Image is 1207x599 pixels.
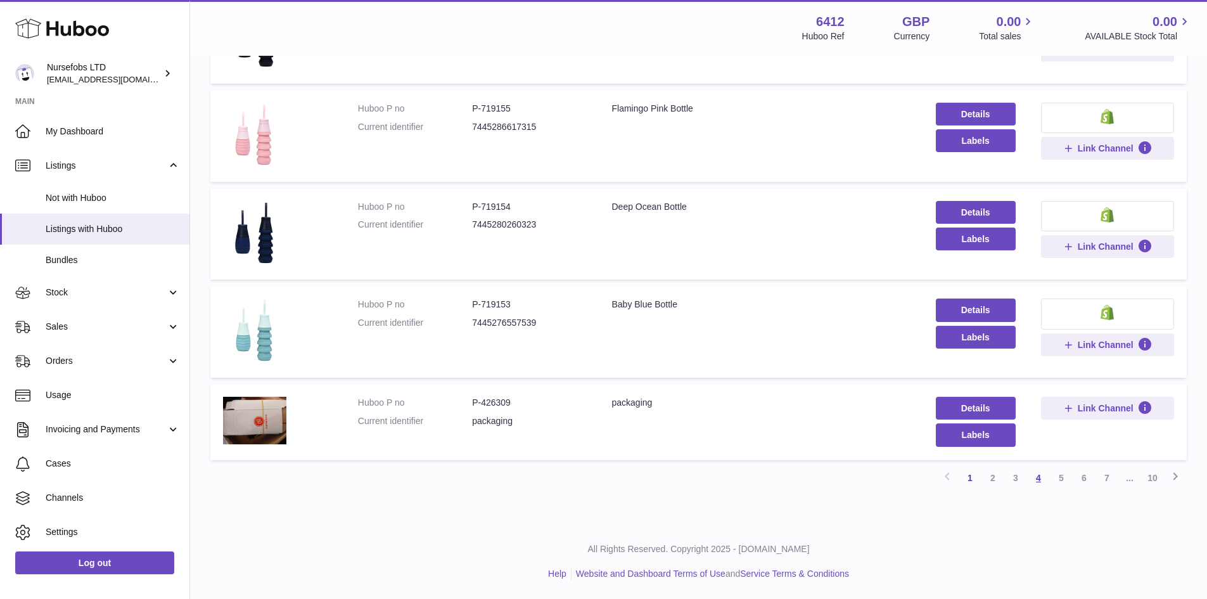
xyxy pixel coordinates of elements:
[1085,30,1192,42] span: AVAILABLE Stock Total
[46,126,180,138] span: My Dashboard
[1004,467,1027,489] a: 3
[611,299,910,311] div: Baby Blue Bottle
[472,317,586,329] dd: 7445276557539
[997,13,1021,30] span: 0.00
[936,103,1016,126] a: Details
[548,569,566,579] a: Help
[1050,467,1073,489] a: 5
[979,13,1035,42] a: 0.00 Total sales
[47,74,186,84] span: [EMAIL_ADDRESS][DOMAIN_NAME]
[979,30,1035,42] span: Total sales
[472,299,586,311] dd: P-719153
[1027,467,1050,489] a: 4
[1041,137,1174,160] button: Link Channel
[358,219,472,231] dt: Current identifier
[740,569,849,579] a: Service Terms & Conditions
[1073,467,1095,489] a: 6
[358,299,472,311] dt: Huboo P no
[1101,207,1114,222] img: shopify-small.png
[472,415,586,427] dd: packaging
[46,160,167,172] span: Listings
[936,397,1016,420] a: Details
[358,201,472,213] dt: Huboo P no
[46,458,180,470] span: Cases
[472,201,586,213] dd: P-719154
[981,467,1004,489] a: 2
[611,201,910,213] div: Deep Ocean Bottle
[358,121,472,133] dt: Current identifier
[936,201,1016,224] a: Details
[472,219,586,231] dd: 7445280260323
[1095,467,1118,489] a: 7
[902,13,929,30] strong: GBP
[46,492,180,504] span: Channels
[1101,305,1114,320] img: shopify-small.png
[936,423,1016,446] button: Labels
[802,30,845,42] div: Huboo Ref
[936,228,1016,250] button: Labels
[816,13,845,30] strong: 6412
[1085,13,1192,42] a: 0.00 AVAILABLE Stock Total
[1153,13,1177,30] span: 0.00
[358,397,472,409] dt: Huboo P no
[46,287,167,299] span: Stock
[223,103,286,166] img: Flamingo Pink Bottle
[936,299,1016,321] a: Details
[1041,333,1174,356] button: Link Channel
[46,223,180,235] span: Listings with Huboo
[936,129,1016,152] button: Labels
[576,569,725,579] a: Website and Dashboard Terms of Use
[15,64,34,83] img: internalAdmin-6412@internal.huboo.com
[1078,403,1134,414] span: Link Channel
[1078,241,1134,252] span: Link Channel
[1141,467,1164,489] a: 10
[46,423,167,435] span: Invoicing and Payments
[1041,397,1174,420] button: Link Channel
[572,568,849,580] li: and
[611,397,910,409] div: packaging
[1101,109,1114,124] img: shopify-small.png
[46,192,180,204] span: Not with Huboo
[46,355,167,367] span: Orders
[223,397,286,444] img: packaging
[46,389,180,401] span: Usage
[1078,339,1134,351] span: Link Channel
[223,299,286,362] img: Baby Blue Bottle
[358,415,472,427] dt: Current identifier
[223,201,286,264] img: Deep Ocean Bottle
[358,317,472,329] dt: Current identifier
[936,326,1016,349] button: Labels
[611,103,910,115] div: Flamingo Pink Bottle
[472,397,586,409] dd: P-426309
[200,543,1197,555] p: All Rights Reserved. Copyright 2025 - [DOMAIN_NAME]
[358,103,472,115] dt: Huboo P no
[46,526,180,538] span: Settings
[1041,235,1174,258] button: Link Channel
[894,30,930,42] div: Currency
[1118,467,1141,489] span: ...
[472,103,586,115] dd: P-719155
[47,61,161,86] div: Nursefobs LTD
[959,467,981,489] a: 1
[15,551,174,574] a: Log out
[46,321,167,333] span: Sales
[1078,143,1134,154] span: Link Channel
[472,121,586,133] dd: 7445286617315
[46,254,180,266] span: Bundles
